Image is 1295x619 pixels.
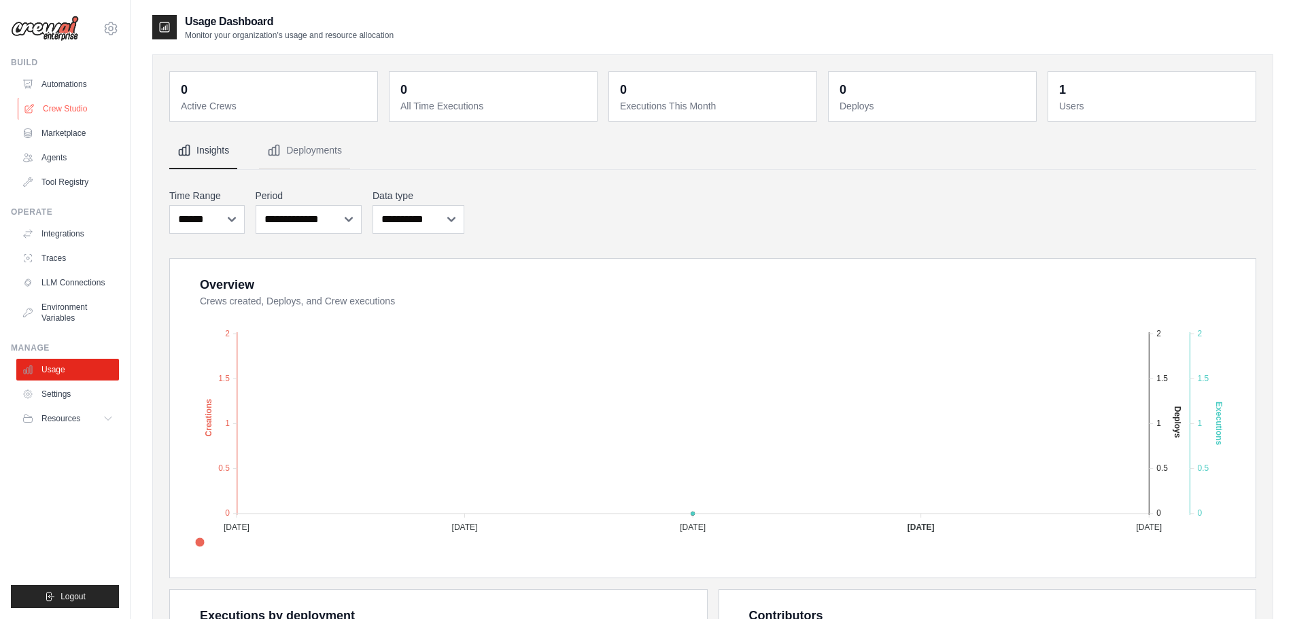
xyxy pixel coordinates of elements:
[16,408,119,429] button: Resources
[16,272,119,294] a: LLM Connections
[1156,419,1161,428] tspan: 1
[11,207,119,217] div: Operate
[16,359,119,381] a: Usage
[225,419,230,428] tspan: 1
[18,98,120,120] a: Crew Studio
[225,329,230,338] tspan: 2
[11,342,119,353] div: Manage
[840,80,846,99] div: 0
[16,223,119,245] a: Integrations
[840,99,1028,113] dt: Deploys
[224,523,249,532] tspan: [DATE]
[1214,402,1224,445] text: Executions
[1156,463,1168,473] tspan: 0.5
[16,122,119,144] a: Marketplace
[1197,463,1209,473] tspan: 0.5
[680,523,706,532] tspan: [DATE]
[41,413,80,424] span: Resources
[11,16,79,41] img: Logo
[169,132,1256,169] nav: Tabs
[200,294,1239,308] dt: Crews created, Deploys, and Crew executions
[181,99,369,113] dt: Active Crews
[16,383,119,405] a: Settings
[373,189,464,202] label: Data type
[259,132,350,169] button: Deployments
[1059,80,1066,99] div: 1
[225,508,230,518] tspan: 0
[11,57,119,68] div: Build
[1197,419,1202,428] tspan: 1
[1197,329,1202,338] tspan: 2
[1173,406,1182,438] text: Deploys
[1136,523,1162,532] tspan: [DATE]
[452,523,478,532] tspan: [DATE]
[218,374,230,383] tspan: 1.5
[1197,508,1202,518] tspan: 0
[16,147,119,169] a: Agents
[400,80,407,99] div: 0
[185,30,394,41] p: Monitor your organization's usage and resource allocation
[16,171,119,193] a: Tool Registry
[200,275,254,294] div: Overview
[16,247,119,269] a: Traces
[256,189,362,202] label: Period
[1156,374,1168,383] tspan: 1.5
[1197,374,1209,383] tspan: 1.5
[169,132,237,169] button: Insights
[620,80,627,99] div: 0
[218,463,230,473] tspan: 0.5
[204,399,213,437] text: Creations
[1156,329,1161,338] tspan: 2
[11,585,119,608] button: Logout
[61,591,86,602] span: Logout
[1156,508,1161,518] tspan: 0
[169,189,245,202] label: Time Range
[620,99,808,113] dt: Executions This Month
[181,80,188,99] div: 0
[16,296,119,329] a: Environment Variables
[185,14,394,30] h2: Usage Dashboard
[908,523,935,532] tspan: [DATE]
[400,99,589,113] dt: All Time Executions
[16,73,119,95] a: Automations
[1059,99,1247,113] dt: Users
